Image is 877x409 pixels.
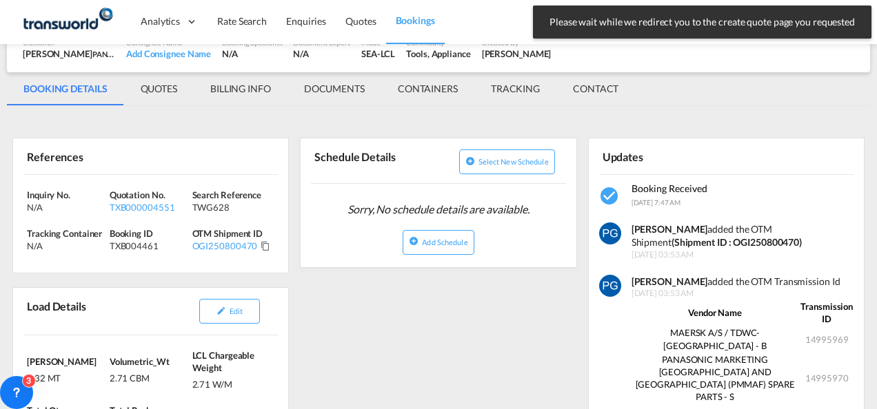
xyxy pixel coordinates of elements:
[27,240,106,252] div: N/A
[222,48,282,60] div: N/A
[192,375,272,390] div: 2.71 W/M
[345,15,376,27] span: Quotes
[27,368,106,384] div: 0.32 MT
[110,189,165,200] span: Quotation No.
[110,368,189,384] div: 2.71 CBM
[342,196,535,222] span: Sorry, No schedule details are available.
[293,48,350,60] div: N/A
[465,156,475,166] md-icon: icon-plus-circle
[286,15,326,27] span: Enquiries
[599,144,724,168] div: Updates
[192,350,255,373] span: LCL Chargeable Weight
[23,293,92,329] div: Load Details
[599,222,621,244] img: vm11kgAAAAZJREFUAwCWHwimzl+9jgAAAABJRU5ErkJggg==
[632,249,855,261] span: [DATE] 03:53 AM
[27,201,106,213] div: N/A
[599,275,621,297] img: vm11kgAAAAZJREFUAwCWHwimzl+9jgAAAABJRU5ErkJggg==
[216,306,226,315] md-icon: icon-pencil
[141,14,180,28] span: Analytics
[409,236,419,246] md-icon: icon-plus-circle
[27,189,70,200] span: Inquiry No.
[230,306,243,315] span: Edit
[92,48,432,59] span: PANASONIC MARKETING [GEOGRAPHIC_DATA] AND [GEOGRAPHIC_DATA] (PMMAF) SPARE PARTS
[110,228,153,239] span: Booking ID
[599,185,621,207] md-icon: icon-checkbox-marked-circle
[632,222,855,249] div: added the OTM Shipment
[110,356,170,367] span: Volumetric_Wt
[672,236,802,248] strong: (Shipment ID : OGI250800470)
[311,144,436,178] div: Schedule Details
[7,72,124,105] md-tab-item: BOOKING DETAILS
[632,353,799,404] td: PANASONIC MARKETING [GEOGRAPHIC_DATA] AND [GEOGRAPHIC_DATA] (PMMAF) SPARE PARTS - S
[474,72,556,105] md-tab-item: TRACKING
[798,353,855,404] td: 14995970
[632,223,708,235] strong: [PERSON_NAME]
[124,72,194,105] md-tab-item: QUOTES
[126,48,211,60] div: Add Consignee Name
[632,275,855,289] div: added the OTM Transmission Id
[406,48,470,60] div: Tools, Appliance
[556,72,635,105] md-tab-item: CONTACT
[381,72,474,105] md-tab-item: CONTAINERS
[194,72,288,105] md-tab-item: BILLING INFO
[27,228,102,239] span: Tracking Container
[545,15,859,29] span: Please wait while we redirect you to the create quote page you requested
[7,72,635,105] md-pagination-wrapper: Use the left and right arrow keys to navigate between tabs
[21,6,114,37] img: f753ae806dec11f0841701cdfdf085c0.png
[459,149,555,174] button: icon-plus-circleSelect new schedule
[288,72,381,105] md-tab-item: DOCUMENTS
[632,326,799,352] td: MAERSK A/S / TDWC-[GEOGRAPHIC_DATA] - B
[27,356,97,367] span: [PERSON_NAME]
[110,201,189,213] div: TXB000004551
[632,288,855,300] span: [DATE] 03:53 AM
[261,241,270,251] md-icon: Click to Copy
[192,189,261,200] span: Search Reference
[14,14,239,28] body: Editor, editor8
[632,275,708,287] strong: [PERSON_NAME]
[23,144,148,168] div: References
[482,48,552,60] div: Pradhesh Gautham
[422,238,467,247] span: Add Schedule
[192,228,263,239] span: OTM Shipment ID
[361,48,395,60] div: SEA-LCL
[192,240,258,252] div: OGI250800470
[217,15,267,27] span: Rate Search
[110,240,189,252] div: TXB004461
[632,182,707,194] span: Booking Received
[403,230,474,255] button: icon-plus-circleAdd Schedule
[199,299,260,324] button: icon-pencilEdit
[632,198,681,207] span: [DATE] 7:47 AM
[23,48,115,60] div: [PERSON_NAME]
[192,201,272,213] div: TWG628
[688,307,742,318] strong: Vendor Name
[800,301,853,324] strong: Transmission ID
[478,157,549,166] span: Select new schedule
[798,326,855,352] td: 14995969
[396,14,435,26] span: Bookings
